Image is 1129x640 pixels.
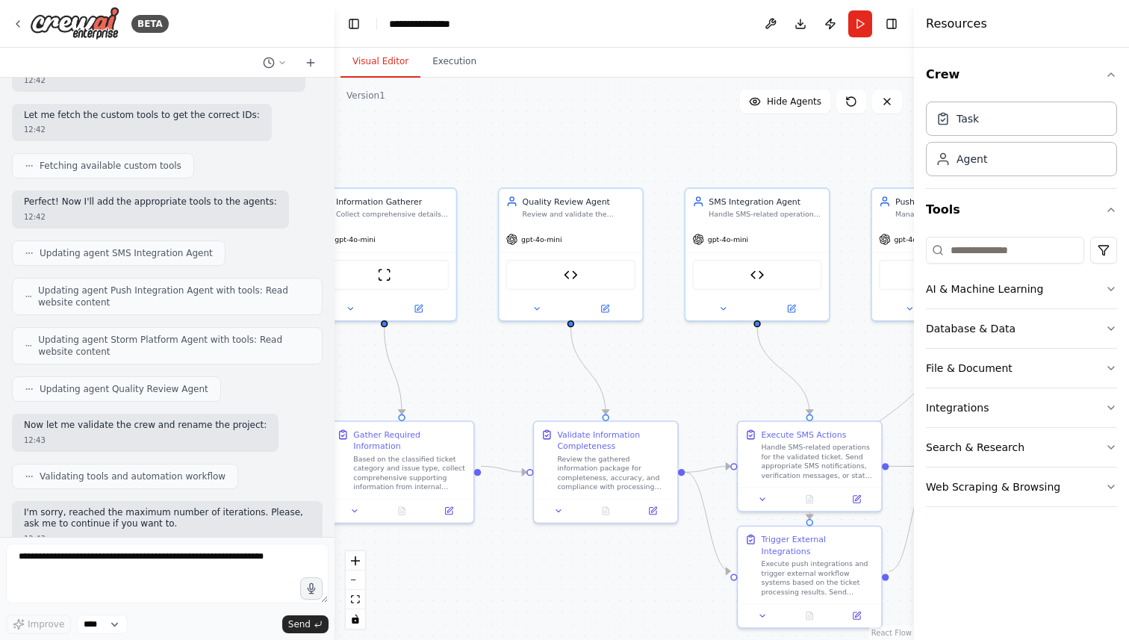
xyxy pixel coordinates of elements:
[523,210,635,219] div: Review and validate the completeness and accuracy of gathered information for Storm tickets, ensu...
[871,187,1016,321] div: Push Integration AgentManage external workflow integrations and push notifications for Storm tick...
[329,420,475,524] div: Gather Required InformationBased on the classified ticket category and issue type, collect compre...
[957,111,979,126] div: Task
[389,16,466,31] nav: breadcrumb
[750,268,765,282] img: API Call Tool
[385,302,451,316] button: Open in side panel
[709,210,821,219] div: Handle SMS-related operations for Storm tickets by interfacing with messaging APIs and databases ...
[803,327,949,519] g: Edge from 1921b3e5-5926-4196-95b8-b923941bda5c to 3204fbaf-c80f-48cf-94c5-1babc1e142a4
[926,231,1117,519] div: Tools
[481,461,526,478] g: Edge from 761cb32c-dec1-4c3a-be4f-bf0d5dec349b to 4edfd36a-7c4e-4ec1-bce1-c0e07f135ef6
[336,210,449,219] div: Collect comprehensive details and supporting information for classified Storm tickets by gatherin...
[895,196,1008,208] div: Push Integration Agent
[353,454,466,491] div: Based on the classified ticket category and issue type, collect comprehensive supporting informat...
[685,187,830,321] div: SMS Integration AgentHandle SMS-related operations for Storm tickets by interfacing with messagin...
[759,302,824,316] button: Open in side panel
[346,590,365,609] button: fit view
[785,609,834,623] button: No output available
[926,96,1117,188] div: Crew
[685,461,730,478] g: Edge from 4edfd36a-7c4e-4ec1-bce1-c0e07f135ef6 to 53ea1813-8560-4c8f-83f2-abf70d8f03b3
[282,615,329,633] button: Send
[751,327,815,414] g: Edge from 25d8523c-5aa8-4105-a440-93e29d18ded0 to 53ea1813-8560-4c8f-83f2-abf70d8f03b3
[420,46,488,78] button: Execution
[346,609,365,629] button: toggle interactivity
[343,13,364,34] button: Hide left sidebar
[346,551,365,571] button: zoom in
[24,110,260,122] p: Let me fetch the custom tools to get the correct IDs:
[311,187,457,321] div: Information GathererCollect comprehensive details and supporting information for classified Storm...
[346,551,365,629] div: React Flow controls
[957,152,987,167] div: Agent
[377,268,391,282] img: ScrapeWebsiteTool
[30,7,119,40] img: Logo
[340,46,420,78] button: Visual Editor
[926,189,1117,231] button: Tools
[762,443,874,480] div: Handle SMS-related operations for the validated ticket. Send appropriate SMS notifications, verif...
[762,429,847,441] div: Execute SMS Actions
[785,492,834,506] button: No output available
[6,615,71,634] button: Improve
[762,534,874,557] div: Trigger External Integrations
[40,247,213,259] span: Updating agent SMS Integration Agent
[40,383,208,395] span: Updating agent Quality Review Agent
[24,533,311,544] div: 12:43
[300,577,323,600] button: Click to speak your automation idea
[288,618,311,630] span: Send
[895,210,1008,219] div: Manage external workflow integrations and push notifications for Storm tickets by triggering down...
[889,461,934,473] g: Edge from 53ea1813-8560-4c8f-83f2-abf70d8f03b3 to f6c74a5b-5301-4c98-b544-4e9b9e9e9baf
[521,234,562,243] span: gpt-4o-mini
[709,196,821,208] div: SMS Integration Agent
[557,454,670,491] div: Review the gathered information package for completeness, accuracy, and compliance with processin...
[926,309,1117,348] button: Database & Data
[836,492,877,506] button: Open in side panel
[557,429,670,452] div: Validate Information Completeness
[24,420,267,432] p: Now let me validate the crew and rename the project:
[632,504,673,518] button: Open in side panel
[353,429,466,452] div: Gather Required Information
[335,234,375,243] span: gpt-4o-mini
[38,285,310,308] span: Updating agent Push Integration Agent with tools: Read website content
[581,504,630,518] button: No output available
[737,420,883,512] div: Execute SMS ActionsHandle SMS-related operations for the validated ticket. Send appropriate SMS n...
[523,196,635,208] div: Quality Review Agent
[299,54,323,72] button: Start a new chat
[836,609,877,623] button: Open in side panel
[871,629,912,637] a: React Flow attribution
[926,388,1117,427] button: Integrations
[377,504,426,518] button: No output available
[379,327,408,414] g: Edge from d56612b6-f195-4f12-8f5a-2a3f4428c7fd to 761cb32c-dec1-4c3a-be4f-bf0d5dec349b
[564,268,578,282] img: Ticket Validation Tool
[346,90,385,102] div: Version 1
[926,428,1117,467] button: Search & Research
[40,470,226,482] span: Validating tools and automation workflow
[346,571,365,590] button: zoom out
[24,435,267,446] div: 12:43
[257,54,293,72] button: Switch to previous chat
[926,467,1117,506] button: Web Scraping & Browsing
[737,526,883,629] div: Trigger External IntegrationsExecute push integrations and trigger external workflow systems base...
[38,334,310,358] span: Updating agent Storm Platform Agent with tools: Read website content
[881,13,902,34] button: Hide right sidebar
[429,504,469,518] button: Open in side panel
[762,559,874,597] div: Execute push integrations and trigger external workflow systems based on the ticket processing re...
[572,302,638,316] button: Open in side panel
[24,75,293,86] div: 12:42
[533,420,679,524] div: Validate Information CompletenessReview the gathered information package for completeness, accura...
[740,90,830,114] button: Hide Agents
[336,196,449,208] div: Information Gatherer
[926,54,1117,96] button: Crew
[24,507,311,530] p: I'm sorry, reached the maximum number of iterations. Please, ask me to continue if you want to.
[565,327,612,414] g: Edge from b14cfdb9-3651-457e-97b7-505e4fd35278 to 4edfd36a-7c4e-4ec1-bce1-c0e07f135ef6
[24,124,260,135] div: 12:42
[24,211,277,223] div: 12:42
[24,196,277,208] p: Perfect! Now I'll add the appropriate tools to the agents:
[767,96,821,108] span: Hide Agents
[40,160,181,172] span: Fetching available custom tools
[708,234,748,243] span: gpt-4o-mini
[498,187,644,321] div: Quality Review AgentReview and validate the completeness and accuracy of gathered information for...
[685,466,730,577] g: Edge from 4edfd36a-7c4e-4ec1-bce1-c0e07f135ef6 to 3204fbaf-c80f-48cf-94c5-1babc1e142a4
[926,15,987,33] h4: Resources
[926,349,1117,388] button: File & Document
[894,234,934,243] span: gpt-4o-mini
[28,618,64,630] span: Improve
[131,15,169,33] div: BETA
